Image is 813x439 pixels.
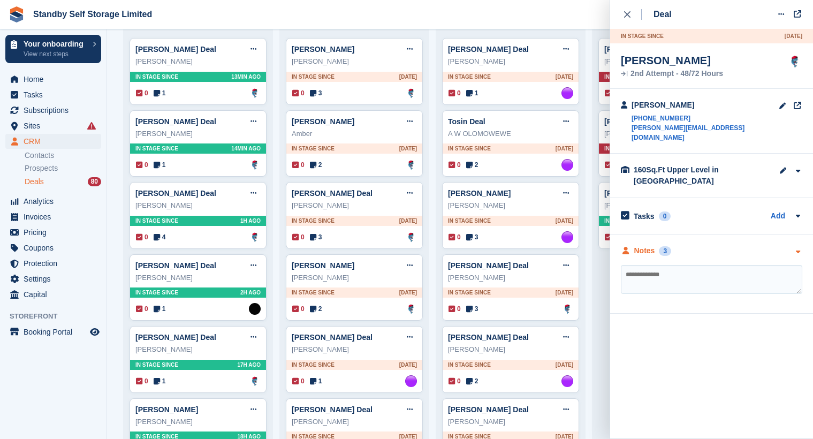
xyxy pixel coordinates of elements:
span: In stage since [448,73,491,81]
a: menu [5,134,101,149]
span: 3 [466,232,478,242]
div: [PERSON_NAME] [448,417,573,427]
a: [PERSON_NAME] Deal [135,261,216,270]
a: menu [5,271,101,286]
span: [DATE] [556,289,573,297]
span: 1 [154,88,166,98]
span: Pricing [24,225,88,240]
span: 1 [154,160,166,170]
span: [DATE] [556,217,573,225]
a: [PERSON_NAME] Deal [135,333,216,342]
span: 3 [310,88,322,98]
span: Analytics [24,194,88,209]
div: [PERSON_NAME] [448,56,573,67]
div: [PERSON_NAME] [135,344,261,355]
span: In stage since [292,289,335,297]
span: [DATE] [399,73,417,81]
span: In stage since [448,289,491,297]
div: [PERSON_NAME] [PERSON_NAME] [604,56,730,67]
a: menu [5,118,101,133]
div: [PERSON_NAME] [292,56,417,67]
span: In stage since [292,145,335,153]
div: [PERSON_NAME] [292,273,417,283]
p: Your onboarding [24,40,87,48]
img: Sue Ford [561,87,573,99]
a: Contacts [25,150,101,161]
a: Glenn Fisher [405,303,417,315]
img: Glenn Fisher [405,159,417,171]
span: In stage since [292,361,335,369]
div: [PERSON_NAME] [135,200,261,211]
img: Sue Ford [405,375,417,387]
span: 14MIN AGO [231,145,261,153]
h2: Tasks [634,211,655,221]
span: 13MIN AGO [231,73,261,81]
span: CRM [24,134,88,149]
img: Sue Ford [561,159,573,171]
a: Standby Self Storage Limited [29,5,156,23]
span: Prospects [25,163,58,173]
a: [PHONE_NUMBER] [632,113,779,123]
img: Glenn Fisher [249,231,261,243]
span: In stage since [292,217,335,225]
span: 0 [449,304,461,314]
span: In stage since [604,217,647,225]
div: [PERSON_NAME] [604,128,730,139]
div: Amber [292,128,417,139]
a: menu [5,209,101,224]
img: Sue Ford [561,231,573,243]
span: 0 [605,160,617,170]
span: [DATE] [556,145,573,153]
span: In stage since [292,73,335,81]
a: menu [5,103,101,118]
span: 3 [310,232,322,242]
a: Tosin Deal [448,117,485,126]
a: Add [771,210,785,223]
a: [PERSON_NAME] [448,189,511,198]
span: 0 [136,160,148,170]
span: Settings [24,271,88,286]
a: Your onboarding View next steps [5,35,101,63]
span: 1H AGO [240,217,261,225]
a: menu [5,287,101,302]
a: Deals 80 [25,176,101,187]
a: Glenn Fisher [249,375,261,387]
span: 0 [136,232,148,242]
span: 0 [292,232,305,242]
span: 0 [605,232,617,242]
a: [PERSON_NAME] [604,117,667,126]
img: Stephen Hambridge [249,303,261,315]
span: 0 [292,304,305,314]
span: Booking Portal [24,324,88,339]
span: [DATE] [399,145,417,153]
a: [PERSON_NAME] [135,405,198,414]
div: Notes [634,245,655,256]
span: [DATE] [399,217,417,225]
a: menu [5,256,101,271]
a: [PERSON_NAME] Deal [135,189,216,198]
img: Glenn Fisher [561,303,573,315]
a: Glenn Fisher [405,87,417,99]
span: Storefront [10,311,107,322]
a: [PERSON_NAME] Deal [135,45,216,54]
div: [PERSON_NAME] [448,200,573,211]
span: Sites [24,118,88,133]
div: [PERSON_NAME] [292,200,417,211]
a: [PERSON_NAME] Deal [448,405,529,414]
a: Glenn Fisher [249,87,261,99]
a: menu [5,240,101,255]
span: 0 [449,160,461,170]
span: 0 [449,88,461,98]
span: 0 [136,304,148,314]
a: [PERSON_NAME][EMAIL_ADDRESS][DOMAIN_NAME] [632,123,779,142]
a: [PERSON_NAME] Deal [292,189,373,198]
span: 0 [449,232,461,242]
div: [PERSON_NAME] [632,100,779,111]
span: 0 [292,160,305,170]
a: [PERSON_NAME] Deal [448,333,529,342]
